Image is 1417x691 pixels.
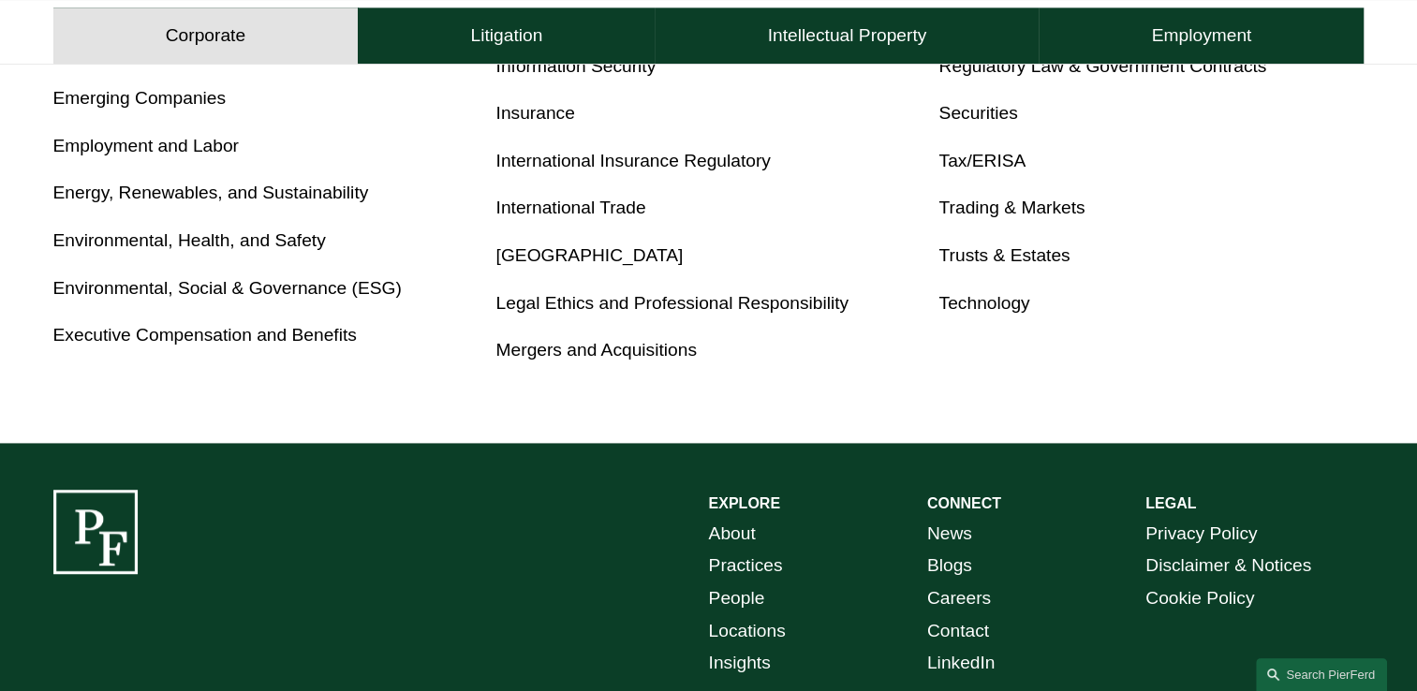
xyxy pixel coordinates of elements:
[927,550,972,582] a: Blogs
[709,495,780,511] strong: EXPLORE
[470,24,542,47] h4: Litigation
[927,582,991,615] a: Careers
[927,495,1001,511] strong: CONNECT
[53,88,227,108] a: Emerging Companies
[938,103,1017,123] a: Securities
[496,293,849,313] a: Legal Ethics and Professional Responsibility
[938,56,1266,76] a: Regulatory Law & Government Contracts
[496,103,575,123] a: Insurance
[1145,550,1311,582] a: Disclaimer & Notices
[53,183,369,202] a: Energy, Renewables, and Sustainability
[709,518,756,551] a: About
[53,278,402,298] a: Environmental, Social & Governance (ESG)
[496,56,657,76] a: Information Security
[496,340,697,360] a: Mergers and Acquisitions
[496,245,684,265] a: [GEOGRAPHIC_DATA]
[709,550,783,582] a: Practices
[496,151,771,170] a: International Insurance Regulatory
[1256,658,1387,691] a: Search this site
[53,136,239,155] a: Employment and Labor
[1145,582,1254,615] a: Cookie Policy
[1145,518,1257,551] a: Privacy Policy
[1145,495,1196,511] strong: LEGAL
[927,518,972,551] a: News
[496,198,646,217] a: International Trade
[938,245,1070,265] a: Trusts & Estates
[768,24,927,47] h4: Intellectual Property
[938,151,1026,170] a: Tax/ERISA
[938,198,1085,217] a: Trading & Markets
[53,325,357,345] a: Executive Compensation and Benefits
[53,230,326,250] a: Environmental, Health, and Safety
[709,582,765,615] a: People
[938,293,1029,313] a: Technology
[709,615,786,648] a: Locations
[166,24,245,47] h4: Corporate
[927,647,996,680] a: LinkedIn
[709,647,771,680] a: Insights
[1152,24,1252,47] h4: Employment
[927,615,989,648] a: Contact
